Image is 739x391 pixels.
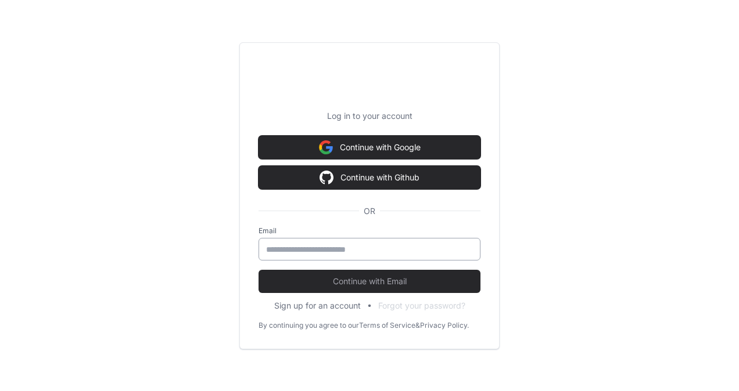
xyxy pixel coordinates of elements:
img: Sign in with google [319,136,333,159]
button: Continue with Email [259,270,480,293]
div: & [415,321,420,330]
p: Log in to your account [259,110,480,122]
label: Email [259,226,480,236]
a: Privacy Policy. [420,321,469,330]
div: By continuing you agree to our [259,321,359,330]
button: Continue with Github [259,166,480,189]
button: Sign up for an account [274,300,361,312]
span: OR [359,205,380,217]
button: Continue with Google [259,136,480,159]
a: Terms of Service [359,321,415,330]
img: Sign in with google [320,166,333,189]
button: Forgot your password? [378,300,465,312]
span: Continue with Email [259,276,480,287]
